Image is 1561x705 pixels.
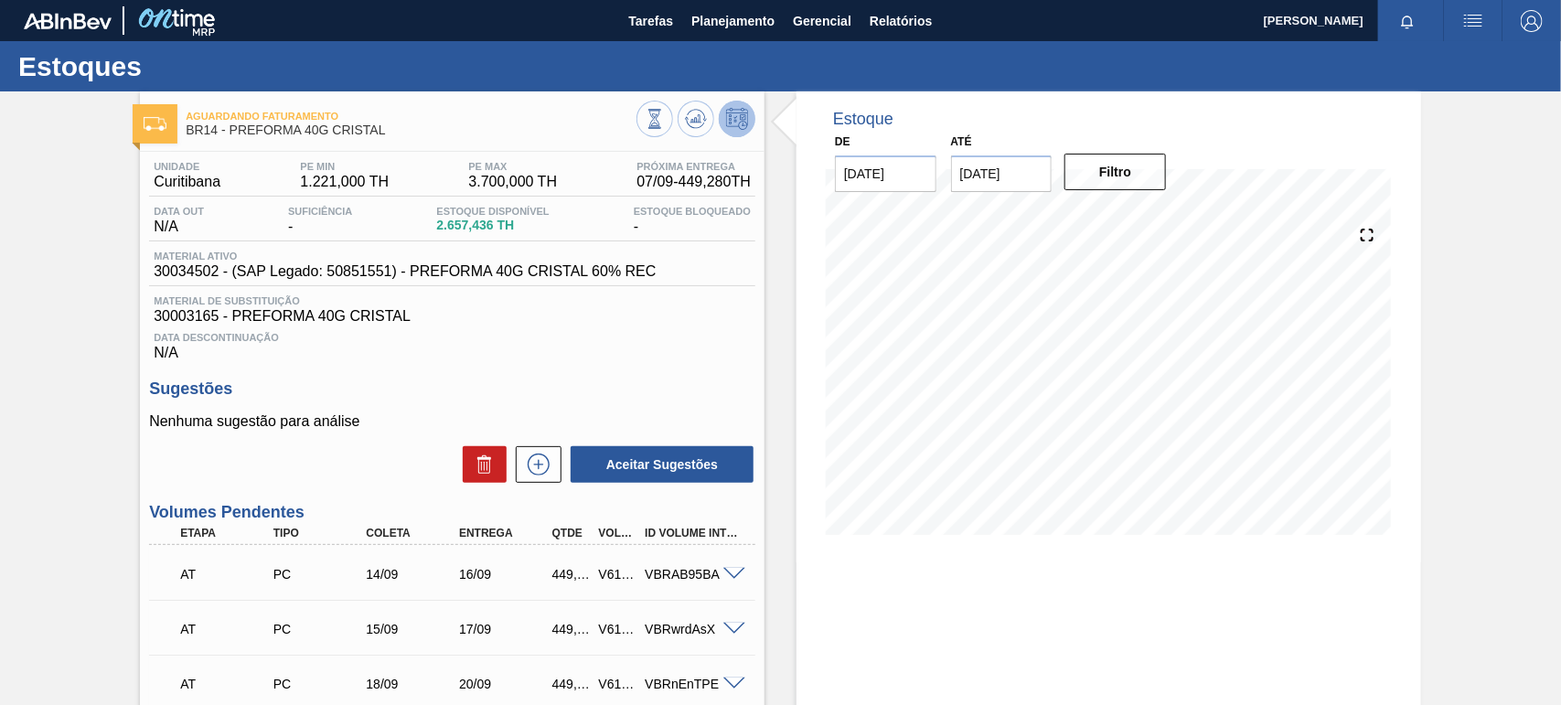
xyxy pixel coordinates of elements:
[24,13,112,29] img: TNhmsLtSVTkK8tSr43FrP2fwEKptu5GPRR3wAAAABJRU5ErkJggg==
[300,174,389,190] span: 1.221,000 TH
[640,567,743,582] div: VBRAB95BA
[436,219,549,232] span: 2.657,436 TH
[154,308,751,325] span: 30003165 - PREFORMA 40G CRISTAL
[300,161,389,172] span: PE MIN
[149,206,208,235] div: N/A
[691,10,775,32] span: Planejamento
[548,622,595,636] div: 449,280
[176,609,279,649] div: Aguardando Informações de Transporte
[561,444,755,485] div: Aceitar Sugestões
[594,527,642,539] div: Volume Portal
[628,10,673,32] span: Tarefas
[793,10,851,32] span: Gerencial
[269,677,372,691] div: Pedido de Compra
[454,446,507,483] div: Excluir Sugestões
[454,622,558,636] div: 17/09/2025
[454,527,558,539] div: Entrega
[833,110,893,129] div: Estoque
[154,251,656,262] span: Material ativo
[154,263,656,280] span: 30034502 - (SAP Legado: 50851551) - PREFORMA 40G CRISTAL 60% REC
[636,161,751,172] span: Próxima Entrega
[154,174,220,190] span: Curitibana
[548,677,595,691] div: 449,280
[636,101,673,137] button: Visão Geral dos Estoques
[149,413,755,430] p: Nenhuma sugestão para análise
[548,567,595,582] div: 449,280
[154,161,220,172] span: Unidade
[269,622,372,636] div: Pedido de Compra
[149,503,755,522] h3: Volumes Pendentes
[154,295,751,306] span: Material de Substituição
[454,677,558,691] div: 20/09/2025
[640,622,743,636] div: VBRwrdAsX
[180,677,274,691] p: AT
[636,174,751,190] span: 07/09 - 449,280 TH
[1462,10,1484,32] img: userActions
[951,135,972,148] label: Até
[176,554,279,594] div: Aguardando Informações de Transporte
[548,527,595,539] div: Qtde
[468,174,557,190] span: 3.700,000 TH
[629,206,755,235] div: -
[571,446,754,483] button: Aceitar Sugestões
[361,527,465,539] div: Coleta
[269,527,372,539] div: Tipo
[507,446,561,483] div: Nova sugestão
[1521,10,1543,32] img: Logout
[361,622,465,636] div: 15/09/2025
[283,206,357,235] div: -
[835,135,850,148] label: De
[154,332,751,343] span: Data Descontinuação
[144,117,166,131] img: Ícone
[361,567,465,582] div: 14/09/2025
[454,567,558,582] div: 16/09/2025
[18,56,343,77] h1: Estoques
[269,567,372,582] div: Pedido de Compra
[951,155,1053,192] input: dd/mm/yyyy
[180,622,274,636] p: AT
[436,206,549,217] span: Estoque Disponível
[678,101,714,137] button: Atualizar Gráfico
[594,622,642,636] div: V617892
[719,101,755,137] button: Desprogramar Estoque
[361,677,465,691] div: 18/09/2025
[594,677,642,691] div: V617897
[870,10,932,32] span: Relatórios
[288,206,352,217] span: Suficiência
[640,677,743,691] div: VBRnEnTPE
[835,155,936,192] input: dd/mm/yyyy
[149,325,755,361] div: N/A
[468,161,557,172] span: PE MAX
[149,379,755,399] h3: Sugestões
[154,206,204,217] span: Data out
[640,527,743,539] div: Id Volume Interno
[180,567,274,582] p: AT
[1378,8,1437,34] button: Notificações
[1064,154,1166,190] button: Filtro
[594,567,642,582] div: V617891
[176,527,279,539] div: Etapa
[186,123,636,137] span: BR14 - PREFORMA 40G CRISTAL
[634,206,751,217] span: Estoque Bloqueado
[176,664,279,704] div: Aguardando Informações de Transporte
[186,111,636,122] span: Aguardando Faturamento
